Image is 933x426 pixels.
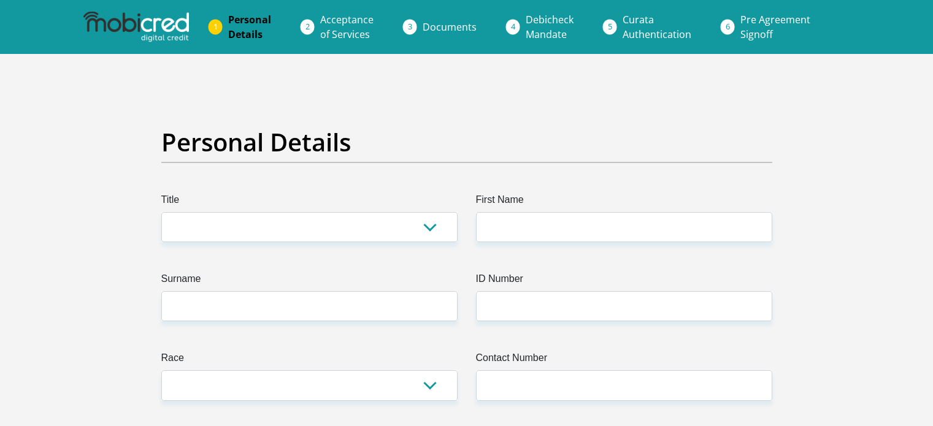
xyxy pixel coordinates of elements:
img: mobicred logo [83,12,189,42]
a: DebicheckMandate [516,7,583,47]
span: Pre Agreement Signoff [740,13,810,41]
span: Debicheck Mandate [526,13,574,41]
label: Surname [161,272,458,291]
span: Acceptance of Services [320,13,374,41]
input: Surname [161,291,458,321]
span: Personal Details [228,13,271,41]
span: Curata Authentication [623,13,691,41]
label: Race [161,351,458,370]
input: ID Number [476,291,772,321]
a: Documents [413,15,486,39]
label: Title [161,192,458,212]
a: Acceptanceof Services [310,7,383,47]
a: CurataAuthentication [613,7,701,47]
label: First Name [476,192,772,212]
a: Pre AgreementSignoff [731,7,820,47]
label: Contact Number [476,351,772,370]
h2: Personal Details [161,127,772,157]
input: Contact Number [476,370,772,400]
label: ID Number [476,272,772,291]
input: First Name [476,212,772,242]
span: Documents [423,20,477,34]
a: PersonalDetails [218,7,281,47]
